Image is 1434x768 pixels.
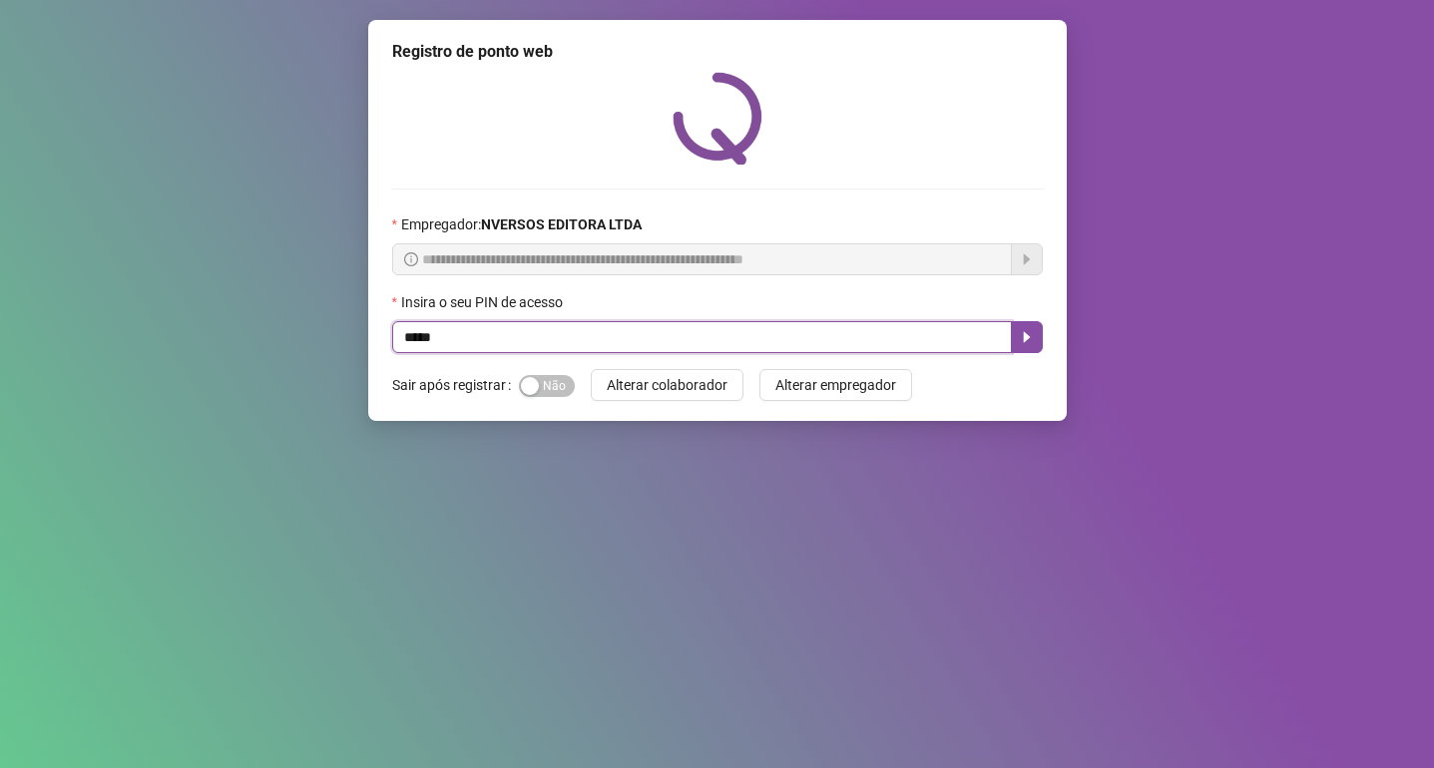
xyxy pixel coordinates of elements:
[392,291,576,313] label: Insira o seu PIN de acesso
[1019,329,1035,345] span: caret-right
[404,252,418,266] span: info-circle
[759,369,912,401] button: Alterar empregador
[481,216,642,232] strong: NVERSOS EDITORA LTDA
[775,374,896,396] span: Alterar empregador
[607,374,727,396] span: Alterar colaborador
[401,213,642,235] span: Empregador :
[591,369,743,401] button: Alterar colaborador
[392,40,1043,64] div: Registro de ponto web
[673,72,762,165] img: QRPoint
[392,369,519,401] label: Sair após registrar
